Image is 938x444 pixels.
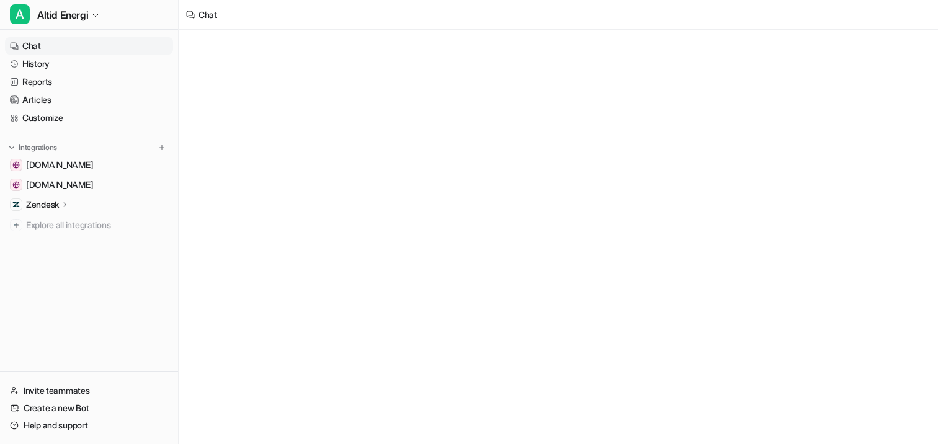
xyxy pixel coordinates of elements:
a: Help and support [5,417,173,434]
img: Zendesk [12,201,20,208]
span: [DOMAIN_NAME] [26,159,93,171]
span: [DOMAIN_NAME] [26,179,93,191]
span: Explore all integrations [26,215,168,235]
a: Create a new Bot [5,399,173,417]
img: altidenergi.dk [12,181,20,189]
a: Invite teammates [5,382,173,399]
a: Articles [5,91,173,109]
a: Customize [5,109,173,127]
a: History [5,55,173,73]
img: expand menu [7,143,16,152]
a: altidenergi.dk[DOMAIN_NAME] [5,176,173,193]
img: menu_add.svg [158,143,166,152]
span: Altid Energi [37,6,88,24]
img: greenpowerdenmark.dk [12,161,20,169]
a: greenpowerdenmark.dk[DOMAIN_NAME] [5,156,173,174]
img: explore all integrations [10,219,22,231]
button: Integrations [5,141,61,154]
div: Chat [199,8,217,21]
a: Chat [5,37,173,55]
a: Reports [5,73,173,91]
p: Zendesk [26,198,59,211]
span: A [10,4,30,24]
p: Integrations [19,143,57,153]
a: Explore all integrations [5,216,173,234]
